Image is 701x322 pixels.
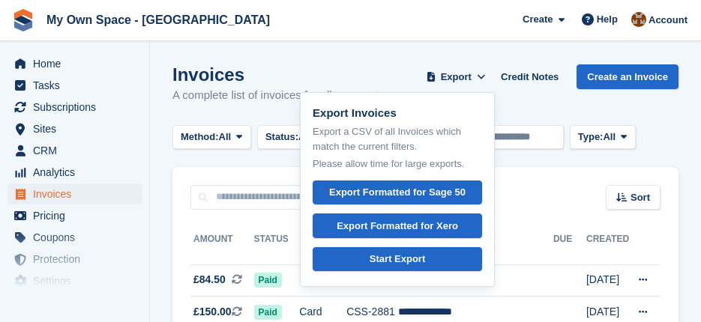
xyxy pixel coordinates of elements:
a: Credit Notes [495,64,565,89]
h1: Invoices [172,64,384,85]
button: Type: All [570,125,636,150]
span: Help [597,12,618,27]
span: Home [33,53,123,74]
span: Pricing [33,205,123,226]
div: Export Formatted for Sage 50 [329,185,466,200]
a: menu [7,227,142,248]
th: Amount [190,228,254,265]
a: menu [7,97,142,118]
button: Export [423,64,489,89]
img: stora-icon-8386f47178a22dfd0bd8f6a31ec36ba5ce8667c1dd55bd0f319d3a0aa187defe.svg [12,9,34,31]
a: Create an Invoice [577,64,679,89]
a: menu [7,162,142,183]
th: Created [586,228,629,265]
a: menu [7,140,142,161]
span: Analytics [33,162,123,183]
a: menu [7,75,142,96]
div: Export Formatted for Xero [337,219,458,234]
span: Create [523,12,553,27]
p: Export a CSV of all Invoices which match the current filters. [313,124,482,154]
a: menu [7,249,142,270]
span: £84.50 [193,272,226,288]
span: Invoices [33,183,123,204]
span: Export [441,70,472,85]
th: Status [254,228,300,265]
span: Settings [33,270,123,291]
a: menu [7,53,142,74]
th: Due [553,228,586,265]
span: Type: [578,130,604,145]
td: [DATE] [586,264,629,297]
a: Export Formatted for Xero [313,213,482,238]
span: Coupons [33,227,123,248]
button: Status: All [257,125,331,150]
button: Method: All [172,125,251,150]
a: menu [7,205,142,226]
span: Tasks [33,75,123,96]
span: Status: [265,130,298,145]
span: Paid [254,305,282,320]
span: Subscriptions [33,97,123,118]
span: Protection [33,249,123,270]
span: All [603,130,616,145]
span: Method: [181,130,219,145]
a: menu [7,118,142,139]
span: £150.00 [193,304,232,320]
span: CRM [33,140,123,161]
a: menu [7,270,142,291]
a: My Own Space - [GEOGRAPHIC_DATA] [40,7,276,32]
a: menu [7,183,142,204]
span: All [298,130,311,145]
p: Please allow time for large exports. [313,157,482,171]
span: All [219,130,232,145]
p: Export Invoices [313,105,482,122]
span: Account [649,13,688,28]
span: Sort [631,190,650,205]
a: Export Formatted for Sage 50 [313,180,482,205]
a: Start Export [313,247,482,272]
p: A complete list of invoices for all payments [172,87,384,104]
img: Gary Chamberlain [631,12,646,27]
div: Start Export [370,252,425,267]
span: Sites [33,118,123,139]
span: Paid [254,273,282,288]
